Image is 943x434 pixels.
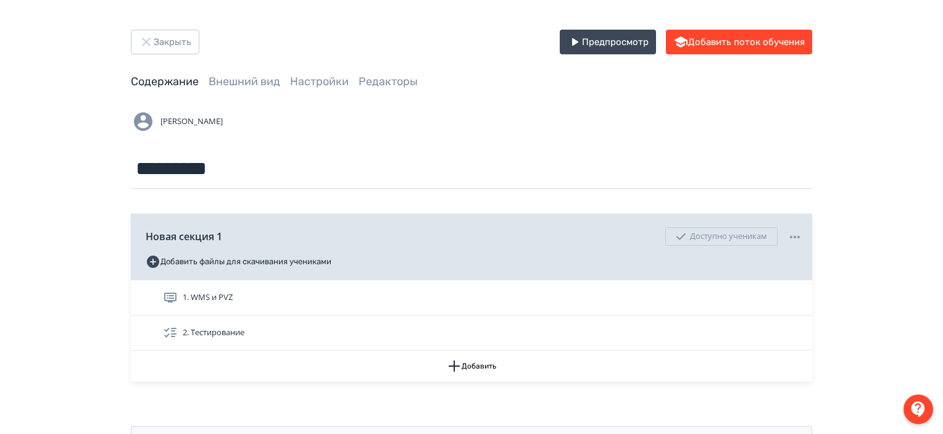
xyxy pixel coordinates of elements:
[131,75,199,88] a: Содержание
[146,229,222,244] span: Новая секция 1
[146,252,331,272] button: Добавить файлы для скачивания учениками
[131,280,812,315] div: 1. WMS и PVZ
[131,30,199,54] button: Закрыть
[160,115,223,128] span: [PERSON_NAME]
[666,30,812,54] button: Добавить поток обучения
[290,75,349,88] a: Настройки
[131,351,812,382] button: Добавить
[131,315,812,351] div: 2. Тестирование
[209,75,280,88] a: Внешний вид
[560,30,656,54] button: Предпросмотр
[359,75,418,88] a: Редакторы
[183,291,233,304] span: 1. WMS и PVZ
[665,227,778,246] div: Доступно ученикам
[183,327,244,339] span: 2. Тестирование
